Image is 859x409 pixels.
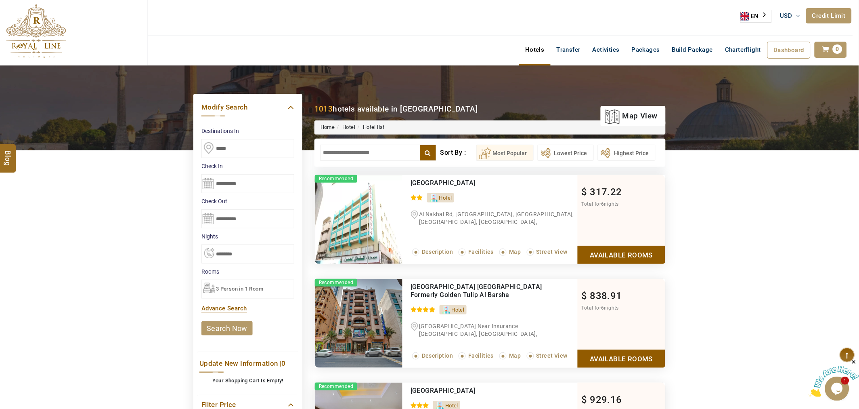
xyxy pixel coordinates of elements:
label: nights [201,232,294,240]
a: EN [741,10,771,22]
span: Blog [3,150,13,157]
span: Map [509,352,521,359]
b: 1013 [314,104,333,114]
span: Total for nights [582,201,619,207]
span: [GEOGRAPHIC_DATA] Near Insurance [GEOGRAPHIC_DATA], [GEOGRAPHIC_DATA], [GEOGRAPHIC_DATA], [GEOGRA... [411,323,538,360]
span: $ [582,394,587,405]
div: Language [740,10,772,23]
img: 142016a9ae3b0e874e9e818f7da5008162ce5d2a.jpeg [315,279,402,368]
a: Modify Search [201,102,294,113]
span: 6 [601,305,604,311]
span: Charterflight [725,46,761,53]
img: The Royal Line Holidays [6,4,66,58]
a: Charterflight [719,42,767,58]
a: Home [321,124,335,130]
a: map view [605,107,658,125]
div: Gulf Star Hotel [411,179,544,187]
div: Sort By : [440,145,476,161]
span: Description [422,249,453,255]
a: Hotels [519,42,550,58]
iframe: chat widget [809,358,859,397]
span: Recommended [315,383,357,390]
span: Recommended [315,279,357,287]
a: [GEOGRAPHIC_DATA] [GEOGRAPHIC_DATA] Formerly Golden Tulip Al Barsha [411,283,542,299]
button: Most Popular [476,145,534,161]
span: Dashboard [774,46,805,54]
a: [GEOGRAPHIC_DATA] [411,387,476,394]
a: Advance Search [201,305,247,312]
span: Facilities [468,352,494,359]
button: Highest Price [598,145,656,161]
span: 317.22 [590,186,622,198]
span: Hotel [452,307,465,313]
a: Packages [626,42,666,58]
span: Total for nights [582,305,619,311]
label: Destinations In [201,127,294,135]
a: Activities [587,42,626,58]
span: Al Nakhal Rd, [GEOGRAPHIC_DATA], [GEOGRAPHIC_DATA], [GEOGRAPHIC_DATA], [GEOGRAPHIC_DATA], [GEOGRA... [411,211,574,240]
a: Show Rooms [578,350,665,368]
div: Orchid Hotel Al Barsha Formerly Golden Tulip Al Barsha [411,283,544,299]
a: search now [201,321,253,335]
span: 6 [601,201,604,207]
span: $ [582,186,587,198]
a: Hotel [342,124,355,130]
span: $ [582,290,587,301]
img: xY48tcjw_d2b5ca33bd970f64a6301fa75ae2eb22.png [315,175,402,264]
a: [GEOGRAPHIC_DATA] [411,179,476,187]
span: 838.91 [590,290,622,301]
a: Transfer [551,42,587,58]
label: Rooms [201,268,294,276]
span: Street View [536,352,568,359]
button: Lowest Price [538,145,594,161]
span: 0 [282,359,286,367]
span: 0 [833,44,842,54]
span: 3 Person in 1 Room [216,286,263,292]
span: 929.16 [590,394,622,405]
span: USD [780,12,792,19]
label: Check Out [201,197,294,205]
label: Check In [201,162,294,170]
span: Description [422,352,453,359]
div: hotels available in [GEOGRAPHIC_DATA] [314,103,478,114]
span: Street View [536,249,568,255]
a: 0 [815,42,847,58]
li: Hotel list [355,124,385,131]
span: Hotel [445,403,458,409]
a: Credit Limit [806,8,852,23]
a: Build Package [666,42,719,58]
div: Gateway Hotel [411,387,544,395]
span: Hotel [439,195,452,201]
aside: Language selected: English [740,10,772,23]
span: Recommended [315,175,357,183]
a: Update New Information |0 [199,358,296,369]
span: Facilities [468,249,494,255]
b: Your Shopping Cart Is Empty! [212,377,283,384]
span: Map [509,249,521,255]
a: Show Rooms [578,246,665,264]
